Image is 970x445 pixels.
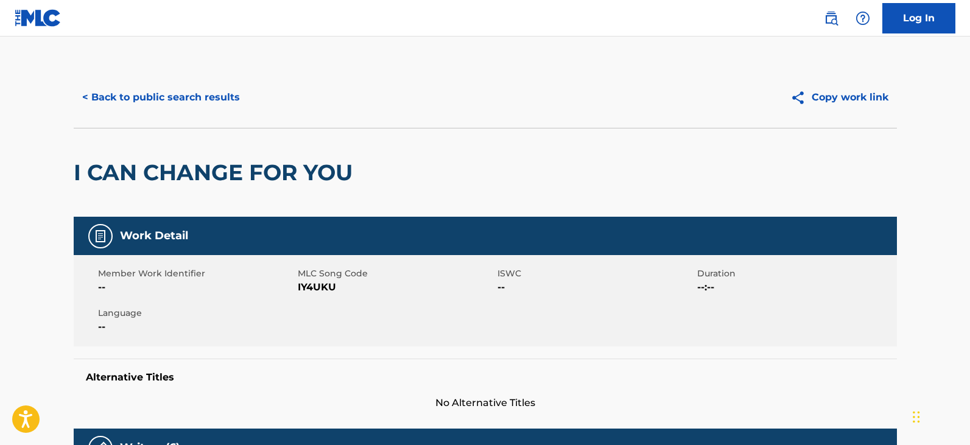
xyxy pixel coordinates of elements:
img: help [856,11,870,26]
a: Log In [882,3,955,33]
span: -- [98,320,295,334]
img: MLC Logo [15,9,62,27]
span: No Alternative Titles [74,396,897,410]
span: IY4UKU [298,280,494,295]
span: Member Work Identifier [98,267,295,280]
h5: Work Detail [120,229,188,243]
img: Copy work link [790,90,812,105]
img: Work Detail [93,229,108,244]
iframe: Chat Widget [909,387,970,445]
a: Public Search [819,6,843,30]
span: --:-- [697,280,894,295]
span: MLC Song Code [298,267,494,280]
span: -- [497,280,694,295]
div: Drag [913,399,920,435]
span: -- [98,280,295,295]
span: ISWC [497,267,694,280]
button: < Back to public search results [74,82,248,113]
span: Duration [697,267,894,280]
button: Copy work link [782,82,897,113]
img: search [824,11,838,26]
h2: I CAN CHANGE FOR YOU [74,159,359,186]
span: Language [98,307,295,320]
div: Help [851,6,875,30]
h5: Alternative Titles [86,371,885,384]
